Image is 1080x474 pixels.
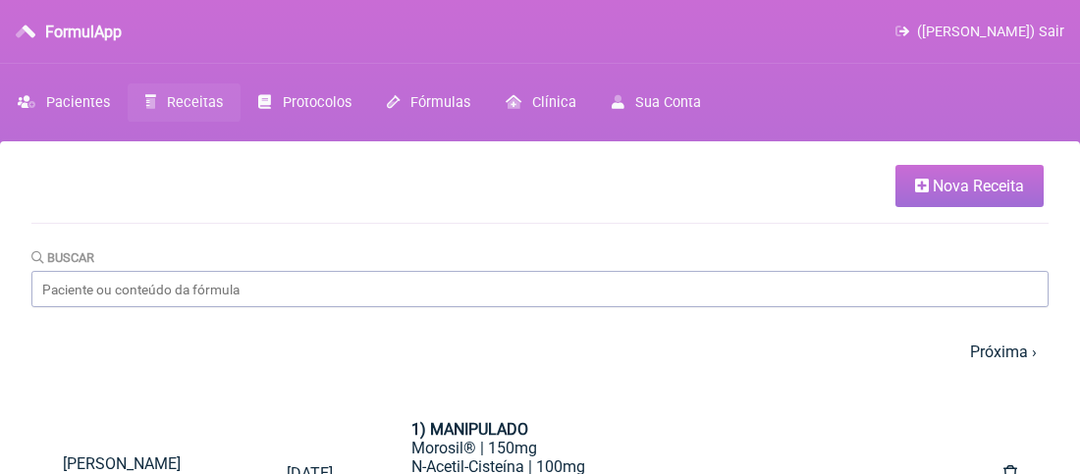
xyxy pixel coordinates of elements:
[895,165,1044,207] a: Nova Receita
[128,83,241,122] a: Receitas
[411,420,528,439] strong: 1) MANIPULADO
[594,83,719,122] a: Sua Conta
[933,177,1024,195] span: Nova Receita
[31,331,1049,373] nav: pager
[532,94,576,111] span: Clínica
[917,24,1064,40] span: ([PERSON_NAME]) Sair
[167,94,223,111] span: Receitas
[241,83,368,122] a: Protocolos
[46,94,110,111] span: Pacientes
[411,439,925,457] div: Morosil® | 150mg
[45,23,122,41] h3: FormulApp
[488,83,594,122] a: Clínica
[31,250,94,265] label: Buscar
[970,342,1037,361] a: Próxima ›
[283,94,351,111] span: Protocolos
[895,24,1064,40] a: ([PERSON_NAME]) Sair
[410,94,470,111] span: Fórmulas
[31,271,1049,307] input: Paciente ou conteúdo da fórmula
[369,83,488,122] a: Fórmulas
[635,94,701,111] span: Sua Conta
